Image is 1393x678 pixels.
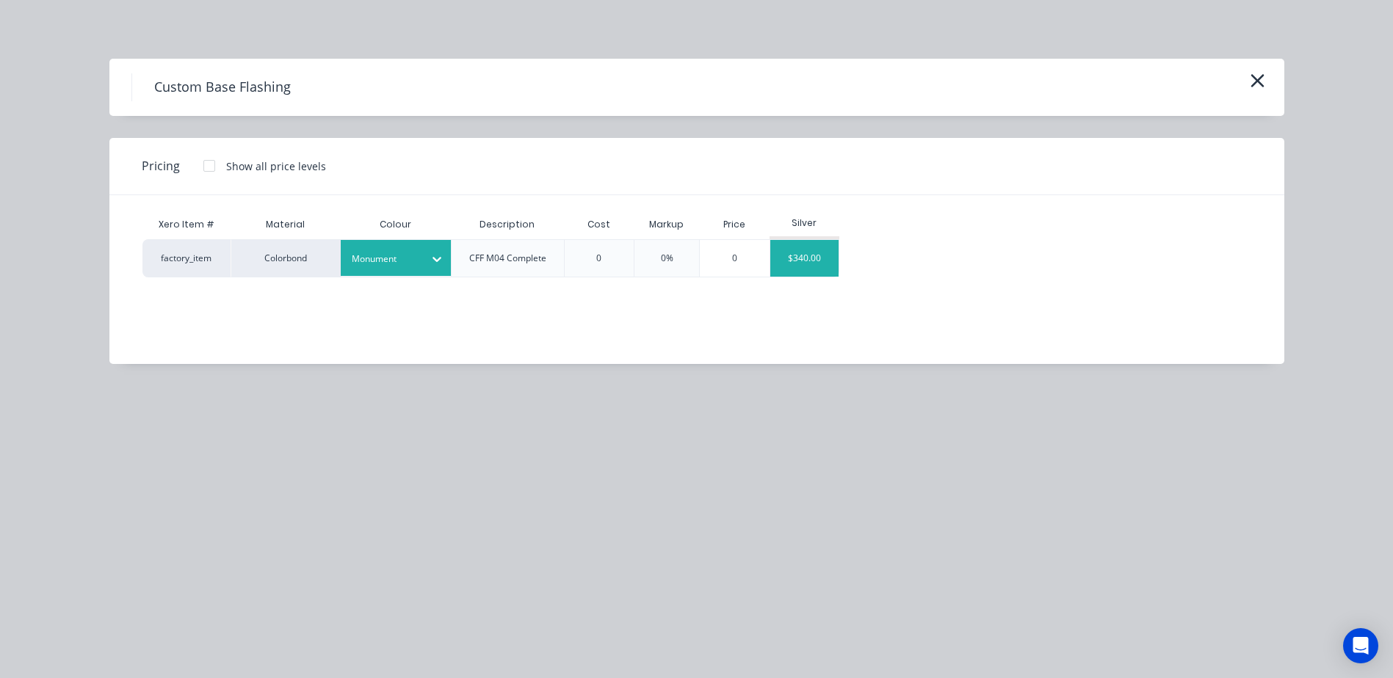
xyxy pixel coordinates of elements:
[131,73,313,101] h4: Custom Base Flashing
[564,210,634,239] div: Cost
[231,210,341,239] div: Material
[469,252,546,265] div: CFF M04 Complete
[699,210,770,239] div: Price
[1343,628,1378,663] div: Open Intercom Messenger
[770,240,839,277] div: $340.00
[596,252,601,265] div: 0
[142,210,231,239] div: Xero Item #
[226,158,326,174] div: Show all price levels
[231,239,341,277] div: Colorbond
[341,210,451,239] div: Colour
[634,210,699,239] div: Markup
[142,239,231,277] div: factory_item
[468,206,546,243] div: Description
[770,216,840,230] div: Silver
[661,252,673,265] div: 0%
[700,240,770,277] div: 0
[142,157,180,175] span: Pricing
